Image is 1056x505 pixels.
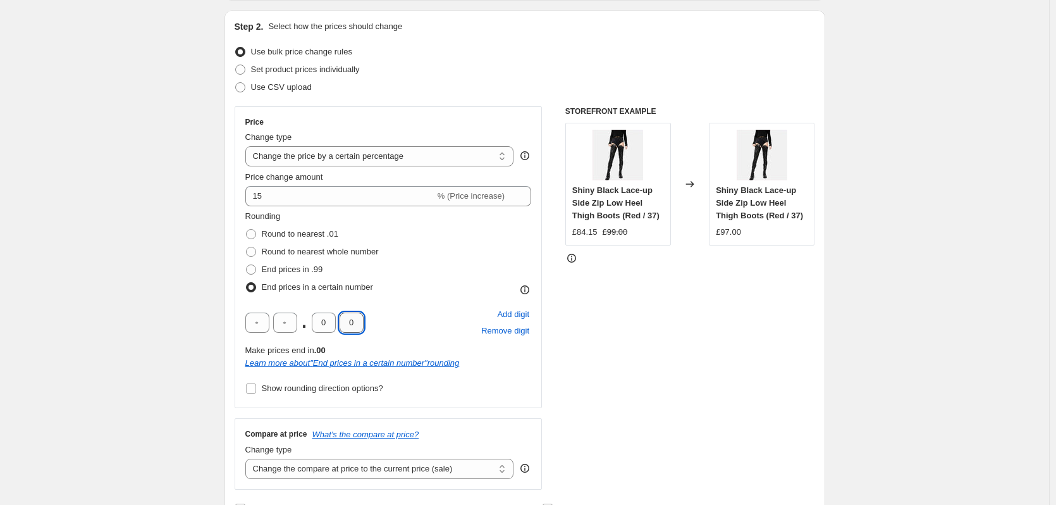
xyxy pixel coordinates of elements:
[519,149,531,162] div: help
[497,308,529,321] span: Add digit
[481,325,529,337] span: Remove digit
[312,430,419,439] button: What's the compare at price?
[262,265,323,274] span: End prices in .99
[592,130,643,180] img: shiny-black-lace-up-side-zipper-low-heel-full-length-thigh-boots-boots-727_80x.webp
[572,227,598,237] span: £84.15
[245,346,326,355] span: Make prices end in
[268,20,402,33] p: Select how the prices should change
[262,229,338,239] span: Round to nearest .01
[737,130,787,180] img: shiny-black-lace-up-side-zipper-low-heel-full-length-thigh-boots-boots-727_80x.webp
[245,211,281,221] span: Rounding
[245,358,460,368] a: Learn more about"End prices in a certain number"rounding
[245,117,264,127] h3: Price
[716,227,741,237] span: £97.00
[262,383,383,393] span: Show rounding direction options?
[565,106,815,116] h6: STOREFRONT EXAMPLE
[251,65,360,74] span: Set product prices individually
[572,185,660,220] span: Shiny Black Lace-up Side Zip Low Heel Thigh Boots (Red / 37)
[245,445,292,454] span: Change type
[262,282,373,292] span: End prices in a certain number
[716,185,803,220] span: Shiny Black Lace-up Side Zip Low Heel Thigh Boots (Red / 37)
[519,462,531,475] div: help
[245,313,269,333] input: ﹡
[245,358,460,368] i: Learn more about " End prices in a certain number " rounding
[245,186,435,206] input: -15
[262,247,379,256] span: Round to nearest whole number
[438,191,505,201] span: % (Price increase)
[340,313,364,333] input: ﹡
[235,20,264,33] h2: Step 2.
[245,172,323,182] span: Price change amount
[245,429,307,439] h3: Compare at price
[312,313,336,333] input: ﹡
[479,323,531,339] button: Remove placeholder
[603,227,628,237] span: £99.00
[251,47,352,56] span: Use bulk price change rules
[251,82,312,92] span: Use CSV upload
[495,306,531,323] button: Add placeholder
[314,346,326,355] b: .00
[301,313,308,333] span: .
[273,313,297,333] input: ﹡
[245,132,292,142] span: Change type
